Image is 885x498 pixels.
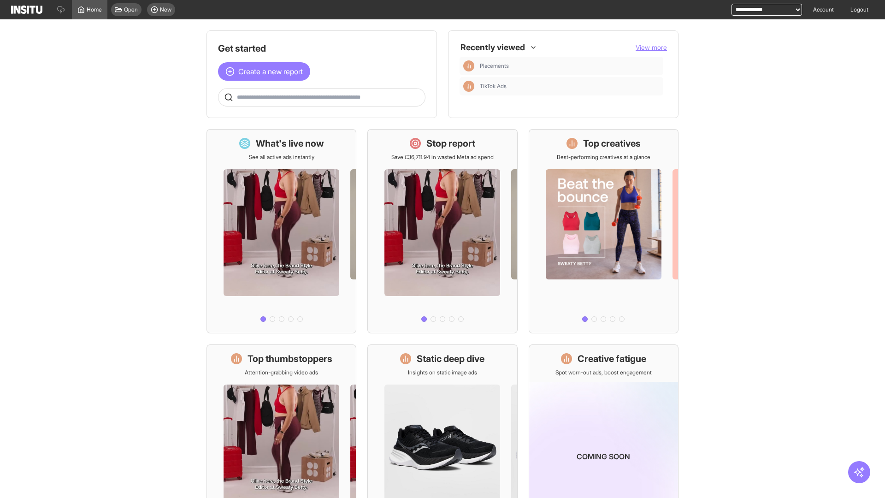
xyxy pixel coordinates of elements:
[636,43,667,51] span: View more
[463,81,474,92] div: Insights
[636,43,667,52] button: View more
[124,6,138,13] span: Open
[245,369,318,376] p: Attention-grabbing video ads
[529,129,678,333] a: Top creativesBest-performing creatives at a glance
[238,66,303,77] span: Create a new report
[256,137,324,150] h1: What's live now
[480,83,507,90] span: TikTok Ads
[480,62,660,70] span: Placements
[463,60,474,71] div: Insights
[480,62,509,70] span: Placements
[206,129,356,333] a: What's live nowSee all active ads instantly
[218,62,310,81] button: Create a new report
[218,42,425,55] h1: Get started
[248,352,332,365] h1: Top thumbstoppers
[426,137,475,150] h1: Stop report
[11,6,42,14] img: Logo
[417,352,484,365] h1: Static deep dive
[367,129,517,333] a: Stop reportSave £36,711.94 in wasted Meta ad spend
[408,369,477,376] p: Insights on static image ads
[583,137,641,150] h1: Top creatives
[391,154,494,161] p: Save £36,711.94 in wasted Meta ad spend
[557,154,650,161] p: Best-performing creatives at a glance
[87,6,102,13] span: Home
[480,83,660,90] span: TikTok Ads
[160,6,171,13] span: New
[249,154,314,161] p: See all active ads instantly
